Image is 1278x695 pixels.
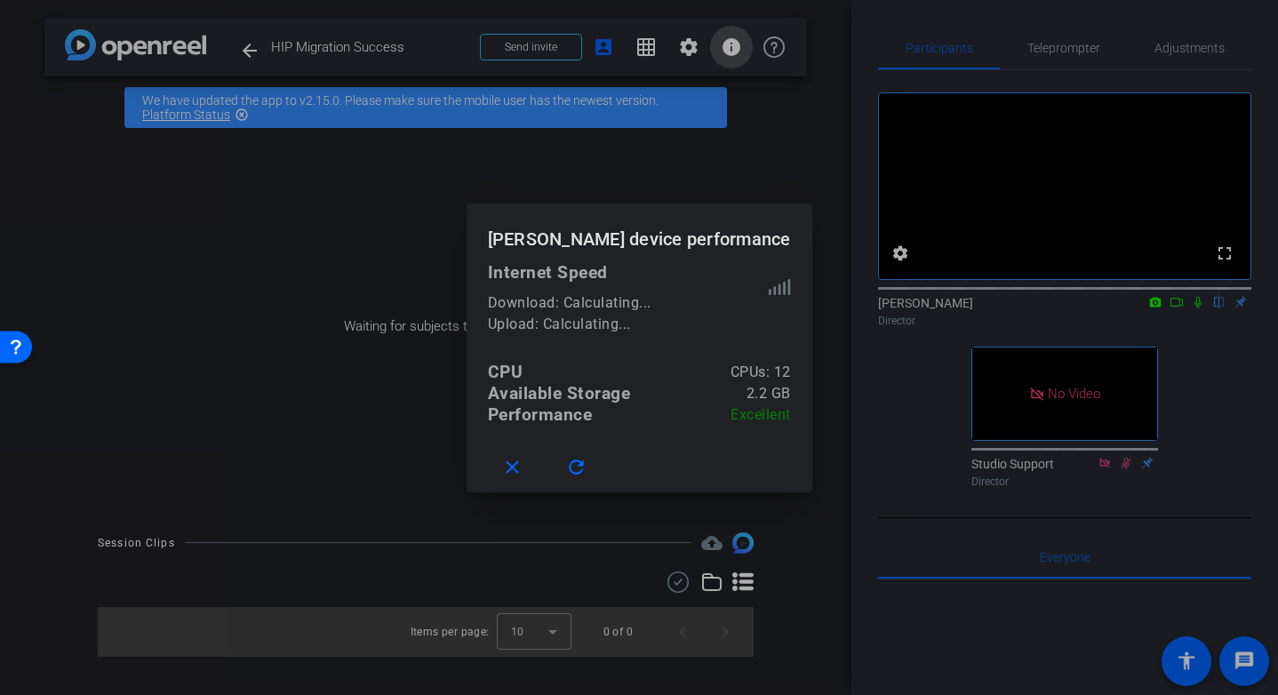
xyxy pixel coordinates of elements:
[488,262,791,284] div: Internet Speed
[488,314,769,335] div: Upload: Calculating...
[501,457,523,479] mat-icon: close
[488,362,523,383] div: CPU
[747,383,791,404] div: 2.2 GB
[488,292,769,314] div: Download: Calculating...
[467,204,812,261] h1: [PERSON_NAME] device performance
[488,383,631,404] div: Available Storage
[565,457,587,479] mat-icon: refresh
[731,404,791,426] div: Excellent
[488,404,593,426] div: Performance
[731,362,791,383] div: CPUs: 12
